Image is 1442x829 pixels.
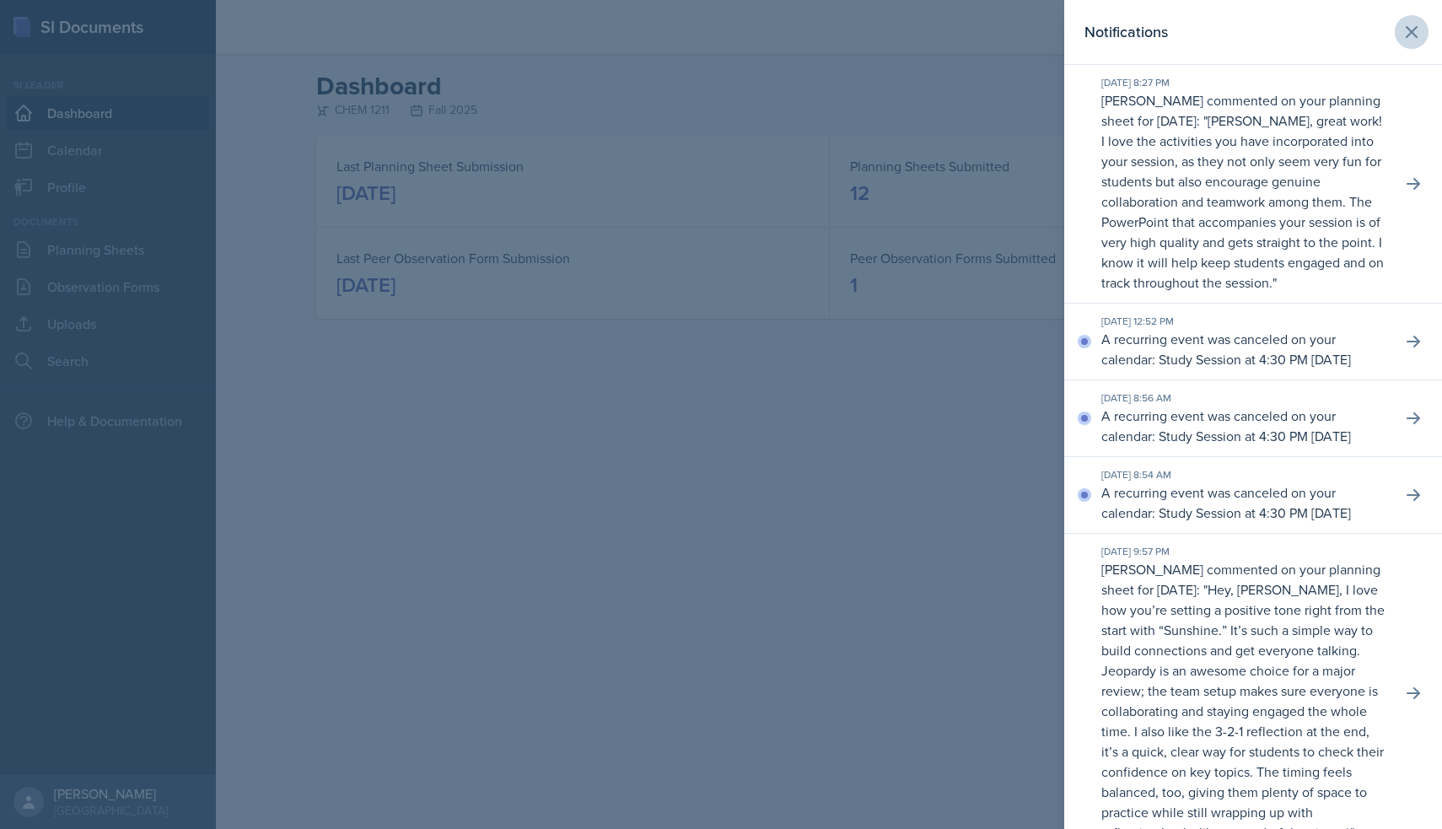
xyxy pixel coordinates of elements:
p: A recurring event was canceled on your calendar: Study Session at 4:30 PM [DATE] [1101,406,1388,446]
div: [DATE] 12:52 PM [1101,314,1388,329]
p: [PERSON_NAME] commented on your planning sheet for [DATE]: " " [1101,90,1388,293]
div: [DATE] 9:57 PM [1101,544,1388,559]
p: A recurring event was canceled on your calendar: Study Session at 4:30 PM [DATE] [1101,329,1388,369]
h2: Notifications [1084,20,1168,44]
div: [DATE] 8:27 PM [1101,75,1388,90]
p: [PERSON_NAME], great work! I love the activities you have incorporated into your session, as they... [1101,111,1384,292]
p: A recurring event was canceled on your calendar: Study Session at 4:30 PM [DATE] [1101,482,1388,523]
div: [DATE] 8:54 AM [1101,467,1388,482]
div: [DATE] 8:56 AM [1101,390,1388,406]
